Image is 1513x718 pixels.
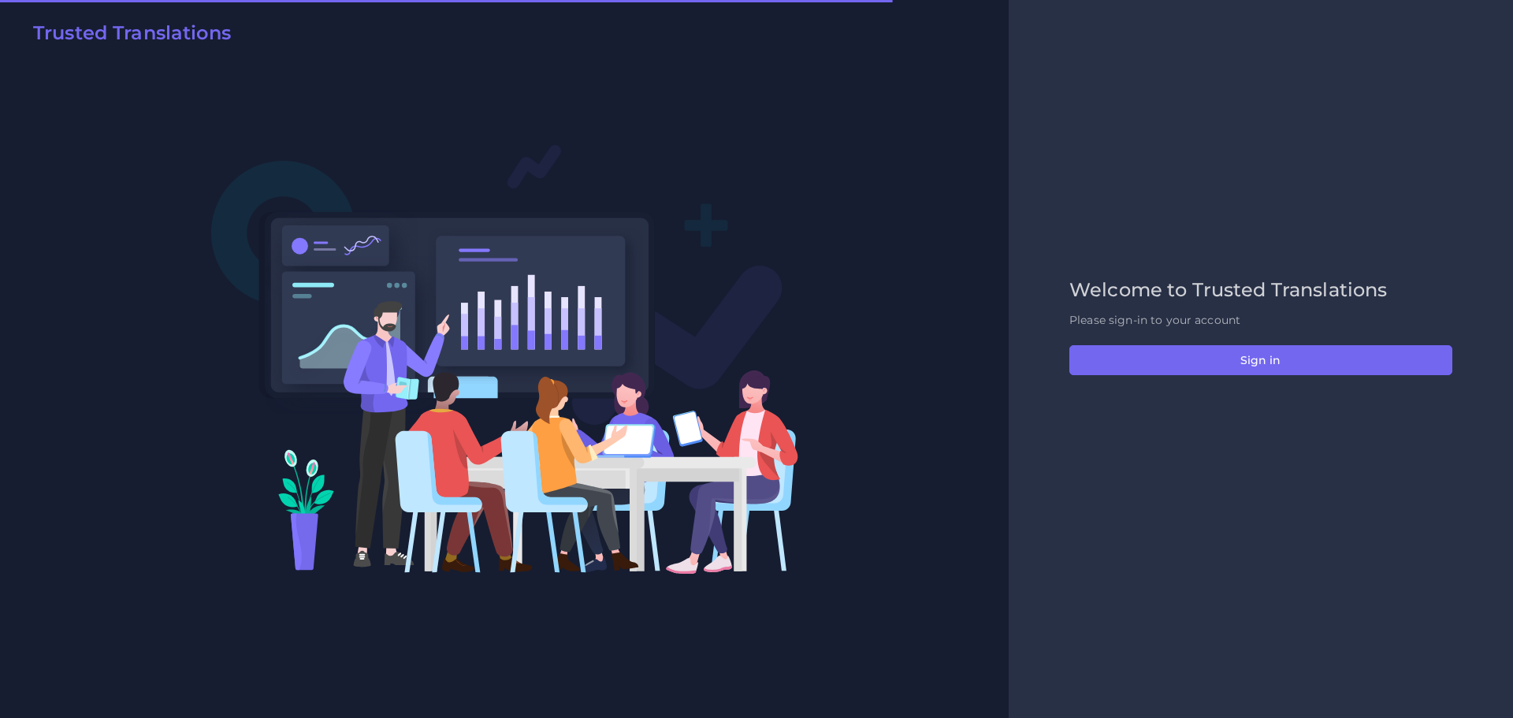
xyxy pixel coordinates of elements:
img: Login V2 [210,143,799,575]
h2: Trusted Translations [33,22,231,45]
p: Please sign-in to your account [1069,312,1452,329]
button: Sign in [1069,345,1452,375]
a: Trusted Translations [22,22,231,50]
h2: Welcome to Trusted Translations [1069,279,1452,302]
